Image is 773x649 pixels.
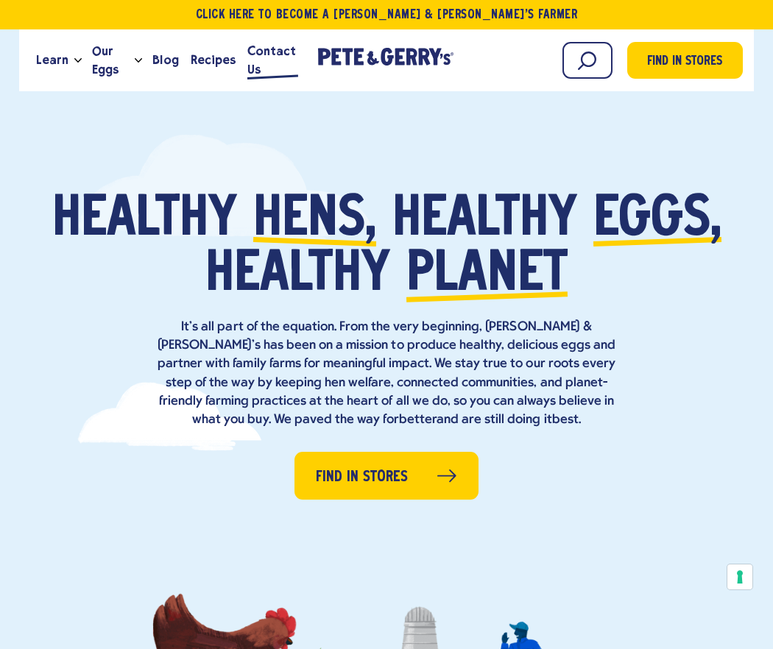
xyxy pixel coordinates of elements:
[294,452,479,500] a: Find in Stores
[316,466,408,489] span: Find in Stores
[92,42,129,79] span: Our Eggs
[247,42,298,79] span: Contact Us
[30,40,74,80] a: Learn
[647,52,722,72] span: Find in Stores
[627,42,743,79] a: Find in Stores
[152,51,178,69] span: Blog
[406,248,568,303] span: planet
[392,193,577,248] span: healthy
[52,193,237,248] span: Healthy
[191,51,236,69] span: Recipes
[151,318,622,429] p: It’s all part of the equation. From the very beginning, [PERSON_NAME] & [PERSON_NAME]’s has been ...
[86,40,135,80] a: Our Eggs
[36,51,68,69] span: Learn
[205,248,390,303] span: healthy
[562,42,613,79] input: Search
[593,193,721,248] span: eggs,
[135,58,142,63] button: Open the dropdown menu for Our Eggs
[147,40,184,80] a: Blog
[241,40,304,80] a: Contact Us
[727,564,752,589] button: Your consent preferences for tracking technologies
[253,193,376,248] span: hens,
[185,40,241,80] a: Recipes
[74,58,82,63] button: Open the dropdown menu for Learn
[552,413,579,427] strong: best
[399,413,437,427] strong: better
